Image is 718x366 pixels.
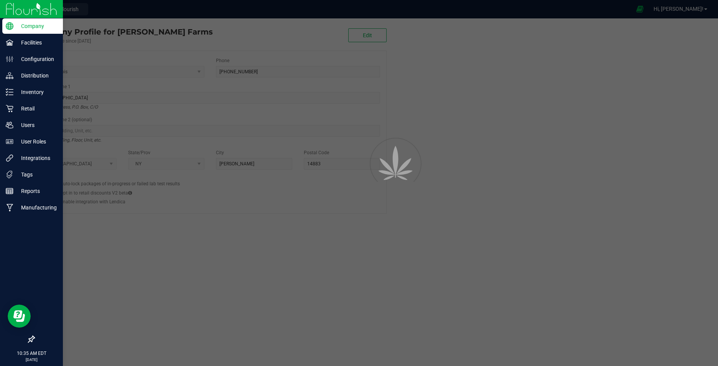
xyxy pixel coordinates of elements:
[13,71,59,80] p: Distribution
[6,138,13,145] inline-svg: User Roles
[13,38,59,47] p: Facilities
[13,186,59,196] p: Reports
[6,121,13,129] inline-svg: Users
[3,350,59,357] p: 10:35 AM EDT
[3,357,59,363] p: [DATE]
[6,171,13,178] inline-svg: Tags
[13,170,59,179] p: Tags
[13,87,59,97] p: Inventory
[13,21,59,31] p: Company
[6,88,13,96] inline-svg: Inventory
[6,22,13,30] inline-svg: Company
[6,72,13,79] inline-svg: Distribution
[6,55,13,63] inline-svg: Configuration
[13,137,59,146] p: User Roles
[13,120,59,130] p: Users
[13,104,59,113] p: Retail
[6,154,13,162] inline-svg: Integrations
[13,153,59,163] p: Integrations
[6,187,13,195] inline-svg: Reports
[8,305,31,328] iframe: Resource center
[13,203,59,212] p: Manufacturing
[6,39,13,46] inline-svg: Facilities
[6,204,13,211] inline-svg: Manufacturing
[13,54,59,64] p: Configuration
[6,105,13,112] inline-svg: Retail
